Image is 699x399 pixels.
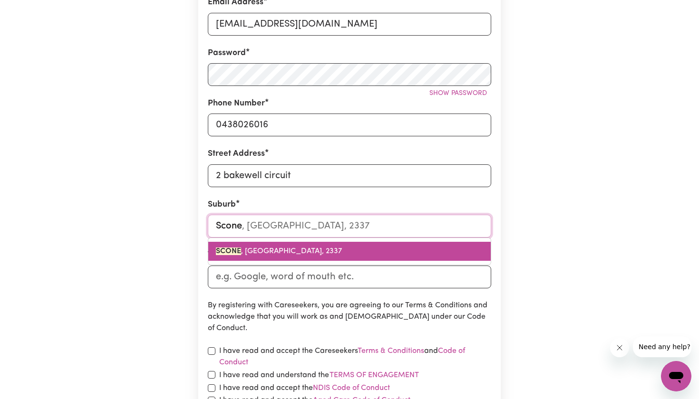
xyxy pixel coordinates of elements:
[219,347,465,366] a: Code of Conduct
[219,369,419,381] label: I have read and understand the
[661,361,691,391] iframe: Button to launch messaging window
[358,347,424,355] a: Terms & Conditions
[610,338,629,357] iframe: Close message
[208,164,491,187] input: e.g. 221B Victoria St
[208,242,491,261] a: SCONE, New South Wales, 2337
[216,247,241,255] mark: SCONE
[219,382,390,394] label: I have read and accept the
[219,345,491,368] label: I have read and accept the Careseekers and
[425,86,491,101] button: Show password
[208,237,491,265] div: menu-options
[216,247,342,255] span: , [GEOGRAPHIC_DATA], 2337
[208,97,265,110] label: Phone Number
[208,13,491,36] input: e.g. daniela.d88@gmail.com
[208,47,246,59] label: Password
[429,90,487,97] span: Show password
[313,384,390,392] a: NDIS Code of Conduct
[208,300,491,334] p: By registering with Careseekers, you are agreeing to our Terms & Conditions and acknowledge that ...
[208,148,265,160] label: Street Address
[208,199,236,211] label: Suburb
[208,114,491,136] input: e.g. 0412 345 678
[208,215,491,237] input: e.g. North Bondi, New South Wales
[633,336,691,357] iframe: Message from company
[329,369,419,381] button: I have read and understand the
[208,266,491,288] input: e.g. Google, word of mouth etc.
